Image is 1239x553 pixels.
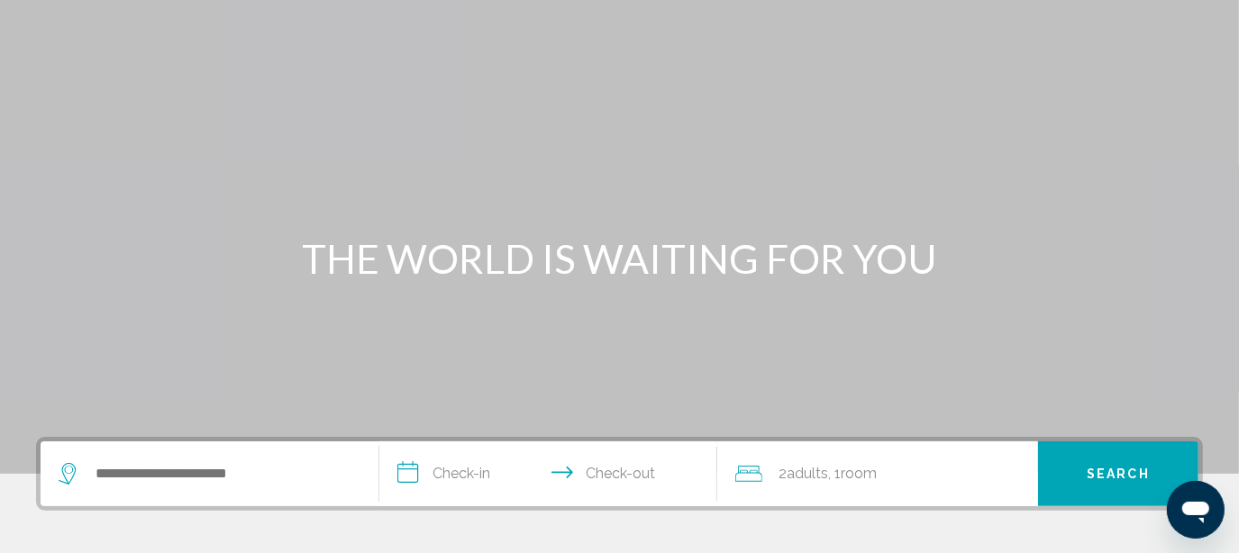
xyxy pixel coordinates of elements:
[41,441,1198,506] div: Search widget
[282,235,958,282] h1: THE WORLD IS WAITING FOR YOU
[841,465,877,482] span: Room
[1038,441,1198,506] button: Search
[787,465,828,482] span: Adults
[828,461,877,486] span: , 1
[379,441,718,506] button: Check in and out dates
[779,461,828,486] span: 2
[1167,481,1225,539] iframe: Button to launch messaging window
[717,441,1038,506] button: Travelers: 2 adults, 0 children
[1087,467,1150,482] span: Search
